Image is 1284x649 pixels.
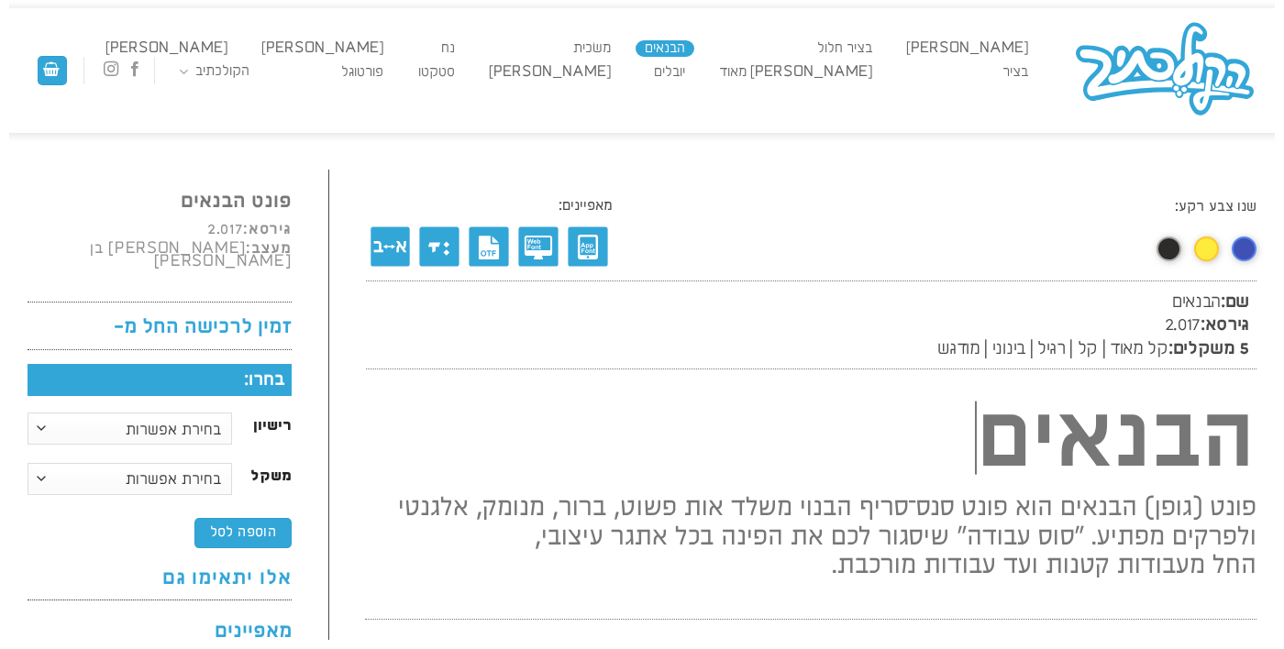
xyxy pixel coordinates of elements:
span: [PERSON_NAME] בן [PERSON_NAME] [90,240,291,270]
div: קרנינג [366,197,415,271]
button: הוספה לסל [194,518,291,548]
a: עקבו אחרינו בפייסבוק [127,60,142,80]
img: תמיכה בניקוד מתוכנת [415,222,464,271]
h2: פונט (גופן) הבנאים הוא פונט סנס־סריף הבנוי משלד אות פשוט, ברור, מנומק, אלגנטי ולפרקים מפתיע. "סוס... [366,481,1257,580]
label: רישיון [250,420,292,433]
div: Application Font license [563,197,613,271]
a: [PERSON_NAME] [97,40,237,57]
a: נח [432,40,463,57]
span: קל מאוד | קל | רגיל | בינוני | מודגש [937,339,1168,358]
h4: מאפיינים [28,619,292,645]
h6: מעצב: [28,243,292,269]
img: TTF - OpenType Flavor [464,222,514,271]
label: משקל [250,470,292,483]
span: שם: גירסא: 5 משקלים: [366,280,1257,369]
span: 2.017 [207,221,243,238]
h4: זמין לרכישה החל מ- [28,314,292,341]
a: הקולכתיב [170,63,258,81]
a: בציר [994,64,1037,81]
a: הבנאים [636,40,693,57]
h6: גירסא: [28,224,292,236]
span: אלו יתאימו גם [162,567,292,589]
span: שנו צבע רקע: [959,198,1256,216]
img: Webfont [514,222,563,271]
h5: בחרו: [28,364,292,396]
a: מעבר לסל הקניות [38,56,67,86]
div: תמיכה בניקוד מתוכנת [415,197,464,271]
a: יובלים [645,64,693,81]
a: [PERSON_NAME] [480,64,619,81]
a: עקבו אחרינו באינסטגרם [104,60,118,80]
p: מאפיינים: [563,197,613,215]
div: TTF - OpenType Flavor [464,197,514,271]
a: משׂכית [564,40,619,57]
span: הבנאים [1172,292,1221,312]
h4: פונט הבנאים [28,189,292,215]
a: בציר חלול [809,40,881,57]
a: סטקטו [409,64,463,81]
a: [PERSON_NAME] [898,40,1037,57]
img: הקולכתיב [1073,20,1256,120]
div: Webfont [514,197,563,271]
a: פורטוגל [333,64,393,81]
img: Application Font license [563,222,613,271]
h1: הבנאים [366,392,1257,489]
span: 2.017 [1165,315,1201,335]
a: [PERSON_NAME] מאוד [711,64,881,81]
a: [PERSON_NAME] [253,40,393,57]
